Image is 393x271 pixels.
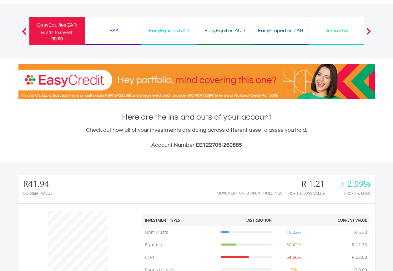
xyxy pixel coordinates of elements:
td: 54.56% [275,251,313,264]
h1: Here are the ins and outs of your account [18,111,375,123]
h3: Account Number: [18,141,375,150]
td: Equities [142,239,218,251]
div: EasyProperties ZAR [257,26,305,35]
div: Funds to invest: [41,29,74,36]
div: + 2.99% [340,179,370,188]
div: CURRENT VALUE [23,191,53,195]
div: EasyEquities ZAR [33,21,81,29]
div: Profit & Loss [340,191,370,195]
div: Check out how all of your investments are doing across different asset classes you hold. [18,126,375,150]
img: EasyCredit Promotion Banner [18,64,375,99]
th: Current Value [313,214,370,226]
button: Previous [18,31,31,37]
td: R 12.76 [349,239,370,251]
button: Next [362,31,375,37]
span: EE122705-260885 [196,142,242,148]
div: Profit & Loss Value [286,191,333,195]
div: EasyEquities USD [145,26,193,35]
td: Unit Trusts [142,226,218,239]
td: ETFs [142,251,218,264]
div: R 1.21 [286,179,333,188]
td: R 22.88 [349,251,370,264]
div: Movement on Current Holdings: [217,191,283,195]
div: TFSA [89,26,137,35]
th: Investment Types [142,214,218,226]
span: R0.00 [51,36,63,42]
div: Demo ZAR [313,26,361,35]
div: R41.94 [23,179,53,188]
td: 30.42% [275,239,313,251]
div: EasyEquities AUD [201,26,249,35]
td: R 6.30 [351,226,370,239]
td: 15.02% [275,226,313,239]
div: Distribution [246,218,272,223]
